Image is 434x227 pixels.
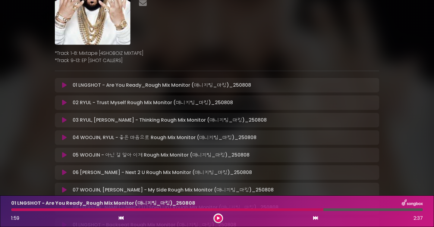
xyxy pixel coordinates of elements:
img: songbox-logo-white.png [402,199,423,207]
p: 05 WOOJIN - 아닌 걸 알아 이제 Rough Mix Monitor (매니지팀_마킹)_250808 [73,151,250,159]
p: 06 [PERSON_NAME] - Next 2 U Rough Mix Monitor (매니지팀_마킹)_250808 [73,169,252,176]
p: 01 LNGSHOT - Are You Ready_Rough Mix Monitor (매니지팀_마킹)_250808 [11,200,195,207]
p: 07 WOOJIN, [PERSON_NAME] - My Side Rough Mix Monitor (매니지팀_마킹)_250808 [73,186,274,194]
span: 1:59 [11,215,19,222]
p: 02 RYUL - Trust Myself Rough Mix Monitor (매니지팀_마킹)_250808 [73,99,233,106]
p: 03 RYUL, [PERSON_NAME] - Thinking Rough Mix Monitor (매니지팀_마킹)_250808 [73,117,267,124]
p: *Track 9~13: EP [SHOT CALLERS] [55,57,379,64]
p: 04 WOOJIN, RYUL - 좋은 마음으로 Rough Mix Monitor (매니지팀_마킹)_250808 [73,134,256,141]
p: *Track 1~8: Mixtape [4SHOBOIZ MIXTAPE] [55,50,379,57]
span: 2:37 [414,215,423,222]
p: 01 LNGSHOT - Are You Ready_Rough Mix Monitor (매니지팀_마킹)_250808 [73,82,251,89]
